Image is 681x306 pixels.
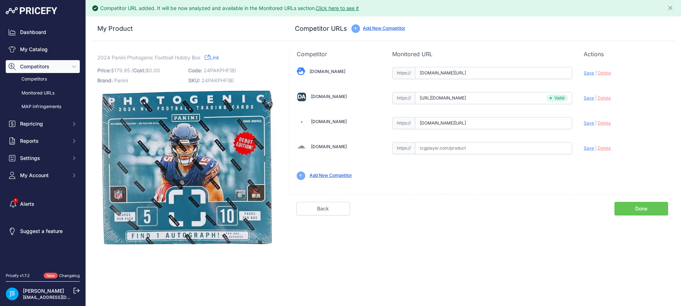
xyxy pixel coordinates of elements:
[20,155,67,162] span: Settings
[131,67,160,73] span: / $
[363,25,405,31] a: Add New Competitor
[598,70,611,76] span: Delete
[20,120,67,127] span: Repricing
[584,50,668,58] p: Actions
[392,92,415,104] span: https://
[149,67,160,73] span: 0.00
[23,295,98,300] a: [EMAIL_ADDRESS][DOMAIN_NAME]
[6,117,80,130] button: Repricing
[392,117,415,129] span: https://
[310,173,352,178] a: Add New Competitor
[415,92,572,104] input: dacardworld.com/product
[59,273,80,278] a: Changelog
[6,101,80,113] a: MAP infringements
[595,95,597,101] span: |
[97,67,111,73] span: Price:
[584,70,594,76] span: Save
[201,77,234,83] span: 24PAKPHF(B)
[20,137,67,145] span: Reports
[311,144,347,149] a: [DOMAIN_NAME]
[6,87,80,99] a: Monitored URLs
[20,63,67,70] span: Competitors
[6,60,80,73] button: Competitors
[6,152,80,165] button: Settings
[205,53,219,62] a: Link
[20,172,67,179] span: My Account
[6,273,30,279] div: Pricefy v1.7.2
[598,145,611,151] span: Delete
[415,142,572,154] input: tcgplayer.com/product
[6,135,80,147] button: Reports
[23,288,64,294] a: [PERSON_NAME]
[415,117,572,129] input: steelcitycollectibles.com/product
[598,95,611,101] span: Delete
[595,70,597,76] span: |
[392,67,415,79] span: https://
[204,67,236,73] span: 24PAKPHF(B)
[6,7,57,14] img: Pricefy Logo
[297,50,381,58] p: Competitor
[310,69,345,74] a: [DOMAIN_NAME]
[584,120,594,126] span: Save
[114,77,128,83] span: Panini
[6,26,80,264] nav: Sidebar
[114,67,130,73] span: 179.95
[311,119,347,124] a: [DOMAIN_NAME]
[392,142,415,154] span: https://
[295,24,347,34] h3: Competitor URLs
[97,53,201,62] span: 2024 Panini Photogenic Football Hobby Box
[415,67,572,79] input: blowoutcards.com/product
[595,145,597,151] span: |
[6,73,80,86] a: Competitors
[614,202,668,215] a: Done
[595,120,597,126] span: |
[188,67,202,73] span: Code:
[97,77,113,83] span: Brand:
[188,77,200,83] span: SKU:
[392,50,572,58] p: Monitored URL
[6,198,80,210] a: Alerts
[97,24,275,34] h3: My Product
[598,120,611,126] span: Delete
[6,43,80,56] a: My Catalog
[6,225,80,238] a: Suggest a feature
[100,5,359,12] div: Competitor URL added. It will be now analyzed and available in the Monitored URLs section.
[296,202,350,215] a: Back
[6,169,80,182] button: My Account
[97,65,184,76] p: $
[311,94,347,99] a: [DOMAIN_NAME]
[44,273,58,279] span: New
[667,3,675,11] button: Close
[133,67,146,73] span: Cost:
[316,5,359,11] a: Click here to see it
[584,95,594,101] span: Save
[584,145,594,151] span: Save
[6,26,80,39] a: Dashboard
